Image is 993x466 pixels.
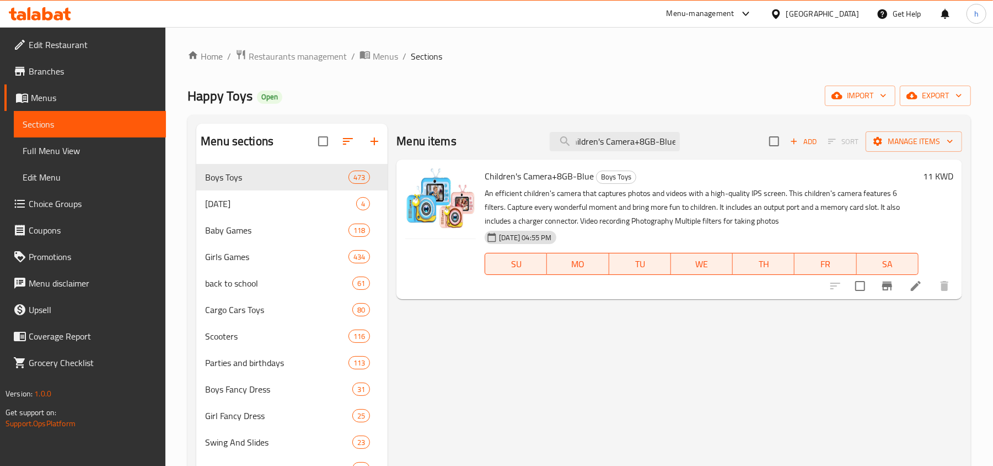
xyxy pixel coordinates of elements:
[31,91,157,104] span: Menus
[799,256,852,272] span: FR
[485,187,919,228] p: An efficient children's camera that captures photos and videos with a high-quality IPS screen. Th...
[909,279,922,293] a: Edit menu item
[348,250,370,263] div: items
[596,171,636,184] div: Boys Toys
[187,49,971,63] nav: breadcrumb
[352,436,370,449] div: items
[29,224,157,237] span: Coupons
[597,171,636,183] span: Boys Toys
[411,50,442,63] span: Sections
[23,171,157,184] span: Edit Menu
[196,323,388,349] div: Scooters116
[373,50,398,63] span: Menus
[6,386,33,401] span: Version:
[547,253,609,275] button: MO
[205,250,348,263] span: Girls Games
[257,92,282,102] span: Open
[866,131,962,152] button: Manage items
[788,135,818,148] span: Add
[201,133,273,150] h2: Menu sections
[353,305,369,315] span: 80
[4,349,166,376] a: Grocery Checklist
[205,197,356,210] div: Halloween
[4,190,166,217] a: Choice Groups
[349,331,369,342] span: 116
[187,83,253,108] span: Happy Toys
[825,86,895,106] button: import
[353,278,369,289] span: 61
[348,171,370,184] div: items
[4,270,166,296] a: Menu disclaimer
[29,303,157,316] span: Upsell
[196,164,388,190] div: Boys Toys473
[675,256,728,272] span: WE
[205,356,348,369] span: Parties and birthdays
[6,405,56,420] span: Get support on:
[609,253,671,275] button: TU
[205,303,352,316] span: Cargo Cars Toys
[353,411,369,421] span: 25
[786,8,859,20] div: [GEOGRAPHIC_DATA]
[196,403,388,429] div: Girl Fancy Dress25
[795,253,856,275] button: FR
[352,303,370,316] div: items
[349,358,369,368] span: 113
[353,384,369,395] span: 31
[23,118,157,131] span: Sections
[312,130,335,153] span: Select all sections
[14,164,166,190] a: Edit Menu
[667,7,734,20] div: Menu-management
[205,224,348,237] span: Baby Games
[356,197,370,210] div: items
[14,111,166,137] a: Sections
[359,49,398,63] a: Menus
[485,253,547,275] button: SU
[227,50,231,63] li: /
[974,8,979,20] span: h
[550,132,680,151] input: search
[14,137,166,164] a: Full Menu View
[205,277,352,290] span: back to school
[923,168,953,184] h6: 11 KWD
[351,50,355,63] li: /
[196,376,388,403] div: Boys Fancy Dress31
[861,256,914,272] span: SA
[763,130,786,153] span: Select section
[187,50,223,63] a: Home
[4,243,166,270] a: Promotions
[196,429,388,456] div: Swing And Slides23
[196,296,388,323] div: Cargo Cars Toys80
[348,224,370,237] div: items
[34,386,51,401] span: 1.0.0
[405,168,476,239] img: Children's Camera+8GB-Blue
[4,296,166,323] a: Upsell
[29,356,157,369] span: Grocery Checklist
[23,144,157,157] span: Full Menu View
[614,256,667,272] span: TU
[485,168,594,184] span: Children's Camera+8GB-Blue
[495,232,556,243] span: [DATE] 04:55 PM
[352,383,370,396] div: items
[196,217,388,243] div: Baby Games118
[352,277,370,290] div: items
[348,330,370,343] div: items
[205,436,352,449] span: Swing And Slides
[205,330,348,343] span: Scooters
[874,135,953,149] span: Manage items
[396,133,457,150] h2: Menu items
[352,409,370,422] div: items
[874,273,900,299] button: Branch-specific-item
[348,356,370,369] div: items
[205,409,352,422] div: Girl Fancy Dress
[196,270,388,296] div: back to school61
[909,89,962,103] span: export
[29,197,157,210] span: Choice Groups
[349,225,369,236] span: 118
[737,256,790,272] span: TH
[205,383,352,396] div: Boys Fancy Dress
